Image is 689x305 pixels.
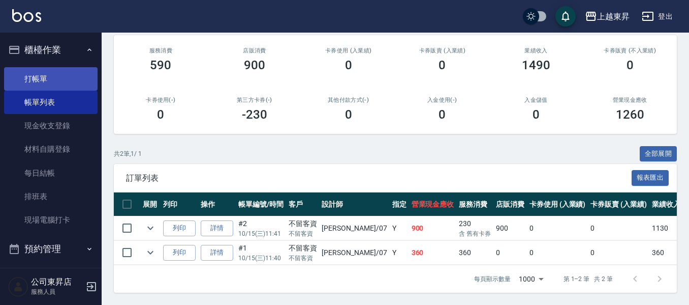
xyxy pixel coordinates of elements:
[163,245,196,261] button: 列印
[286,192,320,216] th: 客戶
[236,241,286,265] td: #1
[220,97,290,103] h2: 第三方卡券(-)
[345,58,352,72] h3: 0
[649,192,683,216] th: 業績收入
[319,241,389,265] td: [PERSON_NAME] /07
[456,192,493,216] th: 服務消費
[409,216,457,240] td: 900
[522,58,550,72] h3: 1490
[390,192,409,216] th: 指定
[314,47,383,54] h2: 卡券使用 (入業績)
[632,173,669,182] a: 報表匯出
[595,97,665,103] h2: 營業現金應收
[493,192,527,216] th: 店販消費
[242,107,267,122] h3: -230
[163,220,196,236] button: 列印
[289,254,317,263] p: 不留客資
[314,97,383,103] h2: 其他付款方式(-)
[588,216,649,240] td: 0
[408,47,477,54] h2: 卡券販賣 (入業績)
[201,245,233,261] a: 詳情
[12,9,41,22] img: Logo
[244,58,265,72] h3: 900
[439,58,446,72] h3: 0
[4,208,98,232] a: 現場電腦打卡
[289,218,317,229] div: 不留客資
[527,241,588,265] td: 0
[143,245,158,260] button: expand row
[502,97,571,103] h2: 入金儲值
[632,170,669,186] button: 報表匯出
[236,192,286,216] th: 帳單編號/時間
[595,47,665,54] h2: 卡券販賣 (不入業績)
[390,216,409,240] td: Y
[345,107,352,122] h3: 0
[409,241,457,265] td: 360
[150,58,171,72] h3: 590
[143,220,158,236] button: expand row
[319,192,389,216] th: 設計師
[126,173,632,183] span: 訂單列表
[8,276,28,297] img: Person
[4,91,98,114] a: 帳單列表
[4,161,98,185] a: 每日結帳
[502,47,571,54] h2: 業績收入
[588,241,649,265] td: 0
[319,216,389,240] td: [PERSON_NAME] /07
[597,10,630,23] div: 上越東昇
[563,274,613,284] p: 第 1–2 筆 共 2 筆
[140,192,161,216] th: 展開
[157,107,164,122] h3: 0
[4,114,98,137] a: 現金收支登錄
[627,58,634,72] h3: 0
[4,137,98,161] a: 材料自購登錄
[289,243,317,254] div: 不留客資
[238,254,284,263] p: 10/15 (三) 11:40
[236,216,286,240] td: #2
[161,192,198,216] th: 列印
[527,216,588,240] td: 0
[555,6,576,26] button: save
[638,7,677,26] button: 登出
[493,216,527,240] td: 900
[649,216,683,240] td: 1130
[527,192,588,216] th: 卡券使用 (入業績)
[4,185,98,208] a: 排班表
[4,236,98,262] button: 預約管理
[616,107,644,122] h3: 1260
[439,107,446,122] h3: 0
[588,192,649,216] th: 卡券販賣 (入業績)
[474,274,511,284] p: 每頁顯示數量
[640,146,677,162] button: 全部展開
[220,47,290,54] h2: 店販消費
[533,107,540,122] h3: 0
[126,97,196,103] h2: 卡券使用(-)
[4,37,98,63] button: 櫃檯作業
[456,216,493,240] td: 230
[408,97,477,103] h2: 入金使用(-)
[493,241,527,265] td: 0
[289,229,317,238] p: 不留客資
[459,229,491,238] p: 含 舊有卡券
[4,262,98,289] button: 報表及分析
[456,241,493,265] td: 360
[31,277,83,287] h5: 公司東昇店
[649,241,683,265] td: 360
[198,192,236,216] th: 操作
[31,287,83,296] p: 服務人員
[4,67,98,91] a: 打帳單
[581,6,634,27] button: 上越東昇
[114,149,142,158] p: 共 2 筆, 1 / 1
[409,192,457,216] th: 營業現金應收
[515,265,547,293] div: 1000
[201,220,233,236] a: 詳情
[238,229,284,238] p: 10/15 (三) 11:41
[390,241,409,265] td: Y
[126,47,196,54] h3: 服務消費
